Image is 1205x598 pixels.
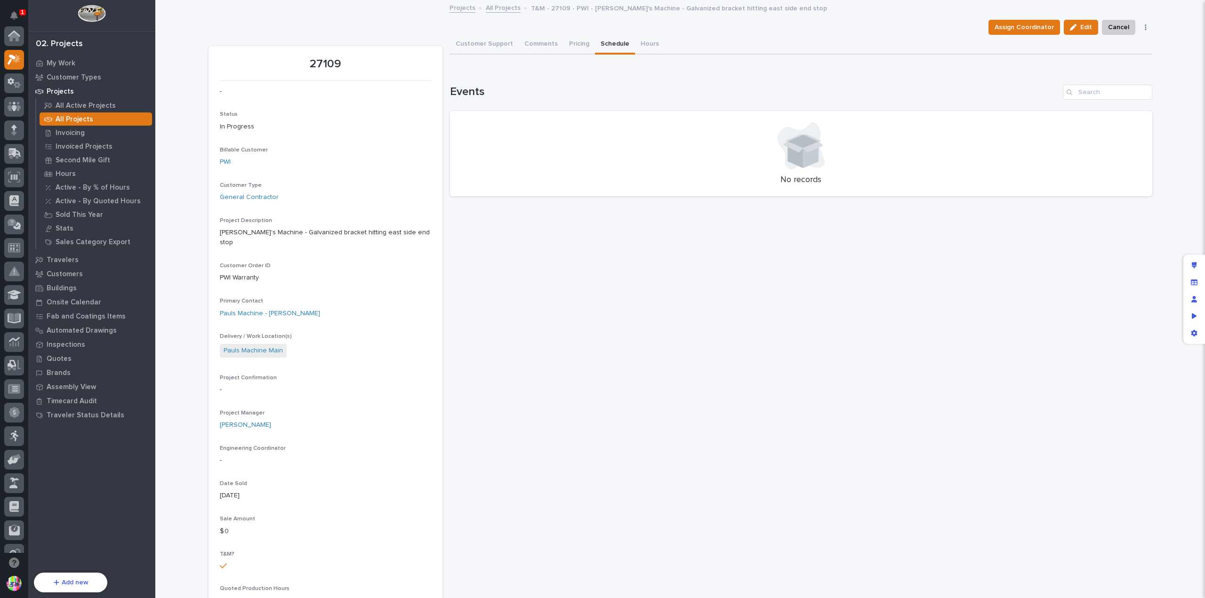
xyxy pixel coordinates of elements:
p: Invoiced Projects [56,143,112,151]
a: All Active Projects [36,99,155,112]
span: Project Confirmation [220,375,277,381]
p: All Projects [56,115,93,124]
p: Active - By Quoted Hours [56,197,141,206]
div: Edit layout [1186,257,1203,274]
a: Inspections [28,337,155,351]
button: Hours [635,35,665,55]
div: App settings [1186,325,1203,342]
input: Search [1063,85,1152,100]
p: 27109 [220,57,431,71]
span: Project Manager [220,410,265,416]
a: Onsite Calendar [28,295,155,309]
button: Notifications [4,6,24,25]
button: Comments [519,35,563,55]
a: General Contractor [220,192,279,202]
a: Projects [450,2,475,13]
span: Engineering Coordinator [220,446,286,451]
button: users-avatar [4,574,24,593]
a: Assembly View [28,380,155,394]
p: Sales Category Export [56,238,130,247]
a: Second Mile Gift [36,153,155,167]
a: Automated Drawings [28,323,155,337]
p: Buildings [47,284,77,293]
span: Edit [1080,23,1092,32]
p: Brands [47,369,71,377]
p: Active - By % of Hours [56,183,130,192]
p: My Work [47,59,75,68]
p: Inspections [47,341,85,349]
p: Onsite Calendar [47,298,101,307]
div: Manage fields and data [1186,274,1203,291]
p: Sold This Year [56,211,103,219]
a: Projects [28,84,155,98]
span: T&M? [220,551,234,557]
span: Cancel [1108,22,1129,33]
p: - [220,455,431,465]
a: My Work [28,56,155,70]
p: Automated Drawings [47,327,117,335]
p: T&M - 27109 - PWI - [PERSON_NAME]'s Machine - Galvanized bracket hitting east side end stop [531,2,827,13]
a: PWI [220,157,231,167]
p: All Active Projects [56,102,116,110]
p: Assembly View [47,383,96,391]
a: Traveler Status Details [28,408,155,422]
button: Assign Coordinator [988,20,1060,35]
p: 1 [21,9,24,16]
button: Customer Support [450,35,519,55]
span: Billable Customer [220,147,268,153]
a: All Projects [486,2,521,13]
a: Fab and Coatings Items [28,309,155,323]
span: Quoted Production Hours [220,586,289,591]
a: Brands [28,366,155,380]
a: Invoicing [36,126,155,139]
span: Project Description [220,218,272,223]
button: Schedule [595,35,635,55]
span: Date Sold [220,481,247,486]
button: Pricing [563,35,595,55]
div: Preview as [1186,308,1203,325]
div: Notifications1 [12,11,24,26]
p: Invoicing [56,129,85,137]
a: Sold This Year [36,208,155,221]
p: Hours [56,170,76,178]
p: Timecard Audit [47,397,97,406]
button: Cancel [1102,20,1135,35]
span: Sale Amount [220,516,255,522]
a: Pauls Machine - [PERSON_NAME] [220,309,320,319]
p: PWI Warranty [220,273,431,283]
p: In Progress [220,122,431,132]
a: [PERSON_NAME] [220,420,271,430]
p: Fab and Coatings Items [47,312,126,321]
a: Timecard Audit [28,394,155,408]
span: Customer Type [220,183,262,188]
a: Stats [36,222,155,235]
p: $ 0 [220,526,431,536]
p: Projects [47,88,74,96]
p: Second Mile Gift [56,156,110,165]
p: No records [461,175,1141,185]
a: Invoiced Projects [36,140,155,153]
a: Hours [36,167,155,180]
p: - [220,87,431,96]
img: Workspace Logo [78,5,105,22]
a: Active - By % of Hours [36,181,155,194]
span: Primary Contact [220,298,263,304]
button: Add new [34,573,107,592]
p: Customer Types [47,73,101,82]
a: Active - By Quoted Hours [36,194,155,207]
a: Pauls Machine Main [224,346,283,356]
a: Customers [28,267,155,281]
span: Assign Coordinator [995,22,1054,33]
a: All Projects [36,112,155,126]
a: Travelers [28,253,155,267]
p: Traveler Status Details [47,411,124,420]
p: [PERSON_NAME]'s Machine - Galvanized bracket hitting east side end stop [220,228,431,247]
a: Customer Types [28,70,155,84]
span: Customer Order ID [220,263,271,269]
button: Open support chat [4,553,24,573]
p: Quotes [47,355,72,363]
p: Travelers [47,256,79,264]
p: [DATE] [220,491,431,501]
a: Quotes [28,351,155,366]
